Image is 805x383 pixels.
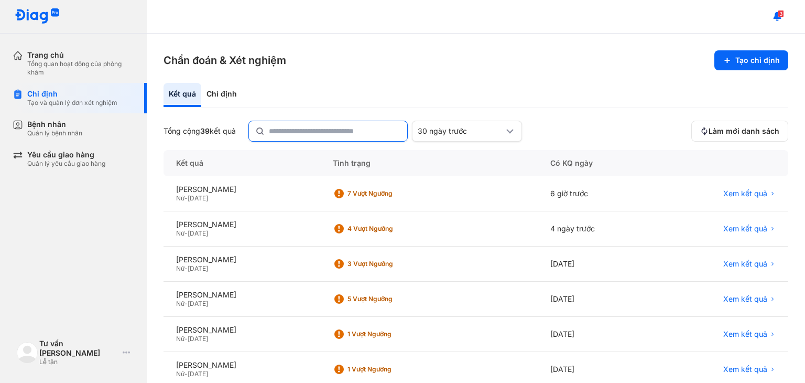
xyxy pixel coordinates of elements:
div: Bệnh nhân [27,120,82,129]
span: - [184,264,188,272]
div: Yêu cầu giao hàng [27,150,105,159]
span: [DATE] [188,370,208,378]
div: [PERSON_NAME] [176,360,308,370]
span: - [184,335,188,343]
div: Tổng cộng kết quả [164,126,236,136]
div: [PERSON_NAME] [176,255,308,264]
img: logo [17,342,38,363]
span: Nữ [176,229,184,237]
span: Nữ [176,264,184,272]
div: 6 giờ trước [538,176,656,211]
span: - [184,194,188,202]
button: Làm mới danh sách [691,121,788,142]
span: Nữ [176,300,184,307]
span: Làm mới danh sách [709,126,779,136]
span: Nữ [176,370,184,378]
span: Xem kết quả [723,329,767,339]
div: 1 Vượt ngưỡng [347,365,431,374]
div: [PERSON_NAME] [176,325,308,335]
span: 3 [778,10,784,17]
img: logo [15,8,60,25]
span: - [184,229,188,237]
span: - [184,300,188,307]
span: - [184,370,188,378]
div: Tạo và quản lý đơn xét nghiệm [27,99,117,107]
span: Xem kết quả [723,189,767,198]
span: Nữ [176,335,184,343]
span: [DATE] [188,335,208,343]
div: [PERSON_NAME] [176,290,308,300]
button: Tạo chỉ định [714,50,788,70]
div: 30 ngày trước [418,126,504,136]
div: Lễ tân [39,358,118,366]
div: [PERSON_NAME] [176,220,308,229]
span: [DATE] [188,264,208,272]
div: Quản lý yêu cầu giao hàng [27,159,105,168]
div: Kết quả [164,83,201,107]
div: Chỉ định [27,89,117,99]
div: Tổng quan hoạt động của phòng khám [27,60,134,77]
div: Trang chủ [27,50,134,60]
div: Quản lý bệnh nhân [27,129,82,137]
div: 7 Vượt ngưỡng [347,189,431,198]
div: 3 Vượt ngưỡng [347,260,431,268]
h3: Chẩn đoán & Xét nghiệm [164,53,286,68]
span: [DATE] [188,229,208,237]
span: 39 [200,126,210,135]
div: Có KQ ngày [538,150,656,176]
div: [PERSON_NAME] [176,185,308,194]
div: Kết quả [164,150,320,176]
div: 4 Vượt ngưỡng [347,225,431,233]
span: Nữ [176,194,184,202]
span: [DATE] [188,194,208,202]
div: 1 Vượt ngưỡng [347,330,431,338]
div: Chỉ định [201,83,242,107]
div: [DATE] [538,317,656,352]
span: Xem kết quả [723,365,767,374]
div: [DATE] [538,282,656,317]
div: Tình trạng [320,150,538,176]
span: [DATE] [188,300,208,307]
div: Tư vấn [PERSON_NAME] [39,339,118,358]
span: Xem kết quả [723,224,767,233]
div: [DATE] [538,247,656,282]
div: 5 Vượt ngưỡng [347,295,431,303]
span: Xem kết quả [723,259,767,269]
div: 4 ngày trước [538,211,656,247]
span: Xem kết quả [723,294,767,304]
